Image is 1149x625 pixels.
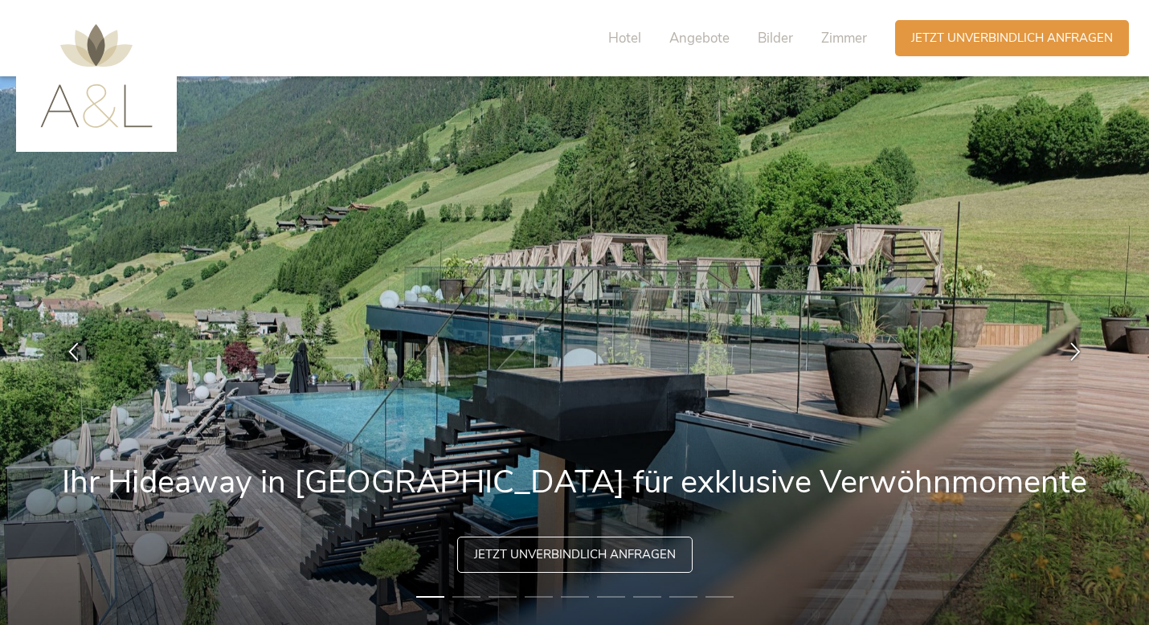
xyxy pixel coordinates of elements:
img: AMONTI & LUNARIS Wellnessresort [40,24,153,128]
span: Hotel [608,29,641,47]
span: Angebote [669,29,730,47]
span: Zimmer [821,29,867,47]
span: Jetzt unverbindlich anfragen [474,546,676,563]
span: Jetzt unverbindlich anfragen [911,30,1113,47]
span: Bilder [758,29,793,47]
